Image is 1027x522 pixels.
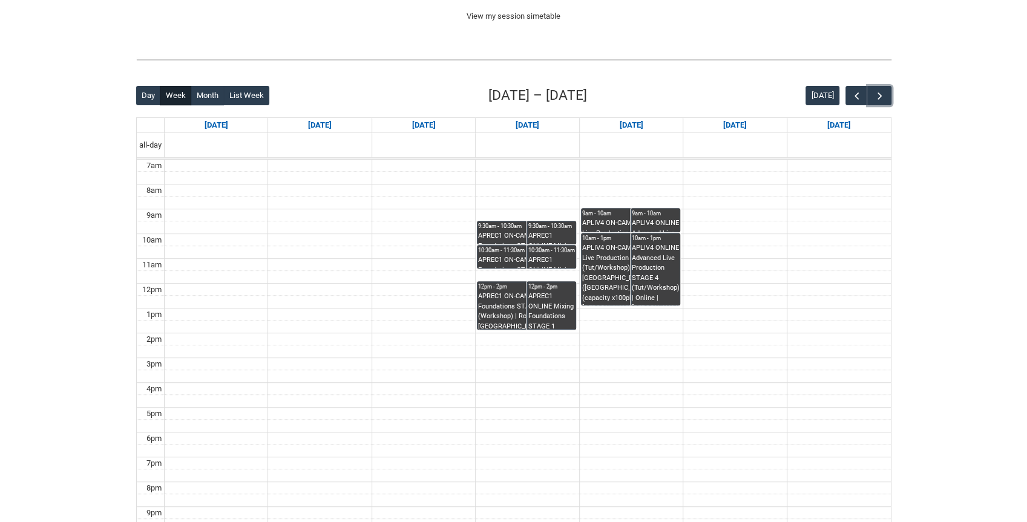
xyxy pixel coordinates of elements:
div: 10:30am - 11:30am [478,246,575,255]
button: [DATE] [806,86,839,105]
div: 10:30am - 11:30am [528,246,575,255]
a: Go to September 15, 2025 [306,118,334,132]
div: APLIV4 ONLINE Advanced Live Production STAGE 4 (Tut/Workshop) | Online | [PERSON_NAME] [632,243,679,305]
div: APLIV4 ON-CAMPUS Advanced Live Production STAGE 4 (Lecture) | [GEOGRAPHIC_DATA] ([GEOGRAPHIC_DATA... [582,218,679,232]
a: Go to September 18, 2025 [617,118,645,132]
div: APREC1 ONLINE Mixing Foundations STAGE 1 (Tutorial) | Online | [PERSON_NAME] [528,255,575,268]
div: 9am - 10am [582,209,679,218]
div: 12pm - 2pm [478,282,575,291]
a: Go to September 16, 2025 [410,118,438,132]
a: Go to September 19, 2025 [721,118,749,132]
div: 7pm [144,457,164,469]
p: View my session simetable [136,10,891,22]
div: 9am - 10am [632,209,679,218]
button: Month [191,86,224,105]
div: APLIV4 ON-CAMPUS Advanced Live Production STAGE 4 (Tut/Workshop) Group 1 | [GEOGRAPHIC_DATA] ([GE... [582,243,679,305]
div: 11am [140,259,164,271]
h2: [DATE] – [DATE] [488,85,587,106]
div: 12pm [140,284,164,296]
div: 1pm [144,308,164,321]
div: 10am - 1pm [582,234,679,243]
button: List Week [223,86,269,105]
div: 2pm [144,333,164,345]
button: Week [160,86,191,105]
div: 7am [144,160,164,172]
div: 9pm [144,507,164,519]
span: all-day [137,139,164,151]
div: APREC1 ON-CAMPUS Mixing Foundations STAGE 1 (Tutorial) | Critical Listening Room ([GEOGRAPHIC_DAT... [478,255,575,268]
img: REDU_GREY_LINE [136,53,891,66]
div: 9:30am - 10:30am [528,222,575,230]
div: APREC1 ONLINE Mixing Foundations STAGE 1 (Workshop) | Online | [PERSON_NAME] [528,292,575,329]
button: Day [136,86,161,105]
a: Go to September 14, 2025 [202,118,231,132]
div: 5pm [144,408,164,420]
div: 3pm [144,358,164,370]
div: APREC1 ON-CAMPUS Mixing Foundations STAGE 1 (Lecture) | Critical Listening Room ([GEOGRAPHIC_DATA... [478,231,575,244]
div: 10am - 1pm [632,234,679,243]
div: APLIV4 ONLINE Advanced Live Production STAGE 4 (Lecture) | Online | [PERSON_NAME] [632,218,679,232]
button: Next Week [868,86,891,106]
a: Go to September 17, 2025 [513,118,542,132]
div: APREC1 ON-CAMPUS Mixing Foundations STAGE 1 (Workshop) | Room [GEOGRAPHIC_DATA] ([GEOGRAPHIC_DATA... [478,292,575,329]
div: 8am [144,184,164,197]
button: Previous Week [845,86,868,106]
div: 9:30am - 10:30am [478,222,575,230]
div: 10am [140,234,164,246]
div: 12pm - 2pm [528,282,575,291]
div: 8pm [144,482,164,494]
div: 6pm [144,432,164,445]
div: APREC1 ONLINE Mixing Foundations STAGE 1 (Lecture) | Online | [PERSON_NAME] [528,231,575,244]
a: Go to September 20, 2025 [825,118,853,132]
div: 9am [144,209,164,221]
div: 4pm [144,383,164,395]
